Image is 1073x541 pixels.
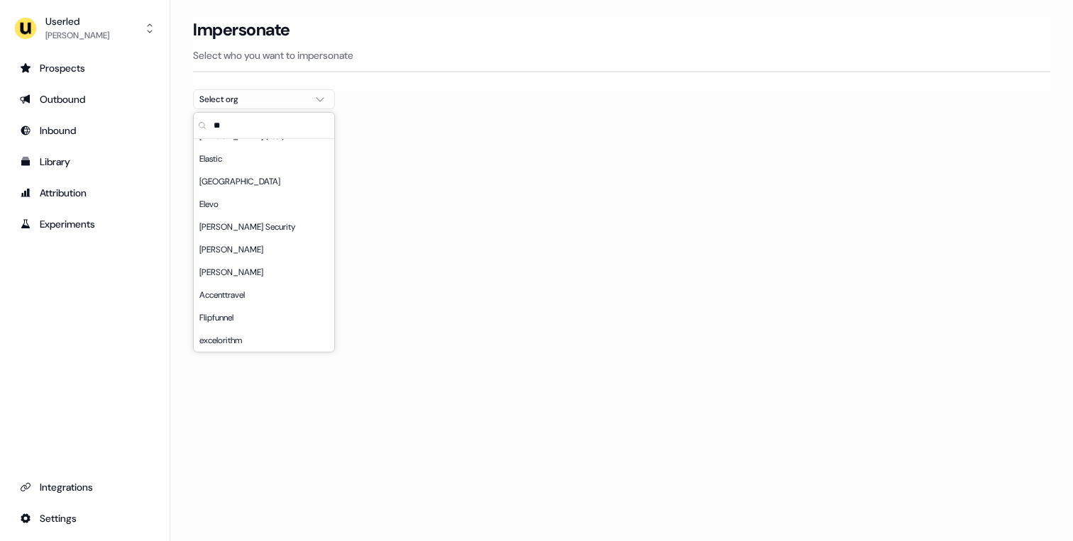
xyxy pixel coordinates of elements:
a: Go to integrations [11,507,158,530]
a: Go to prospects [11,57,158,79]
div: Elevo [194,193,334,216]
div: Select org [199,92,306,106]
div: Suggestions [194,139,334,352]
div: Flipfunnel [194,306,334,329]
div: Outbound [20,92,150,106]
div: Experiments [20,217,150,231]
div: Settings [20,511,150,525]
a: Go to Inbound [11,119,158,142]
div: Elastic [194,147,334,170]
div: [PERSON_NAME] Security [194,216,334,238]
a: Go to templates [11,150,158,173]
div: Accenttravel [194,284,334,306]
div: [GEOGRAPHIC_DATA] [194,170,334,193]
div: [PERSON_NAME] [194,238,334,261]
button: Select org [193,89,335,109]
div: Userled [45,14,109,28]
div: Library [20,155,150,169]
a: Go to outbound experience [11,88,158,111]
div: Prospects [20,61,150,75]
div: excelorithm [194,329,334,352]
div: Integrations [20,480,150,494]
a: Go to attribution [11,182,158,204]
a: Go to experiments [11,213,158,235]
div: Attribution [20,186,150,200]
div: Inbound [20,123,150,138]
button: Userled[PERSON_NAME] [11,11,158,45]
div: [PERSON_NAME] [194,261,334,284]
h3: Impersonate [193,19,290,40]
a: Go to integrations [11,476,158,498]
div: [PERSON_NAME] [45,28,109,43]
p: Select who you want to impersonate [193,48,1050,62]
